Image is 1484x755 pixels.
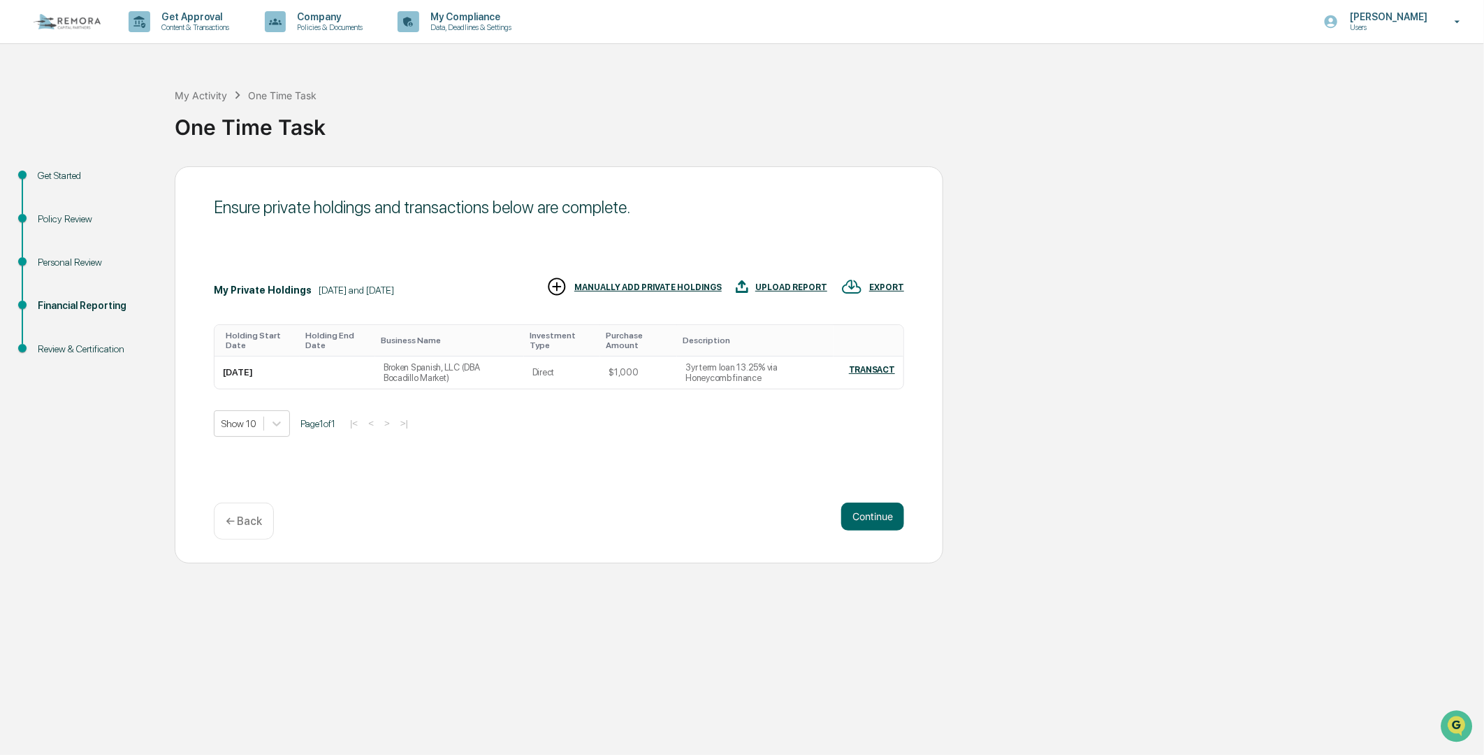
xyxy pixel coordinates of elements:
a: 🔎Data Lookup [8,307,94,332]
img: 8933085812038_c878075ebb4cc5468115_72.jpg [29,107,54,132]
span: 12:44 PM [124,190,163,201]
div: [DATE] and [DATE] [319,285,394,296]
div: UPLOAD REPORT [755,282,827,292]
p: Users [1339,22,1434,32]
img: Galea, Frank [14,177,36,199]
p: Company [286,11,370,22]
div: 🖐️ [14,287,25,299]
span: Data Lookup [28,312,88,326]
span: [PERSON_NAME] [43,228,113,239]
div: Toggle SortBy [381,336,518,345]
img: UPLOAD REPORT [736,276,748,297]
img: MANUALLY ADD PRIVATE HOLDINGS [546,276,567,297]
div: Policy Review [38,212,152,226]
p: My Compliance [419,11,518,22]
a: 🖐️Preclearance [8,280,96,305]
p: Policies & Documents [286,22,370,32]
div: Toggle SortBy [845,336,898,345]
p: Get Approval [150,11,237,22]
button: < [364,417,378,429]
td: $1,000 [600,357,677,389]
td: Broken Spanish, LLC (DBA Bocadillo Market) [375,357,524,389]
div: Financial Reporting [38,299,152,313]
p: ← Back [226,515,262,528]
div: We're available if you need us! [63,121,192,132]
p: Data, Deadlines & Settings [419,22,518,32]
img: Jack Rasmussen [14,215,36,237]
div: Start new chat [63,107,229,121]
div: My Activity [175,89,227,101]
td: Direct [524,357,600,389]
td: 3yr term loan 13.25% via Honeycomb finance [677,357,834,389]
div: Review & Certification [38,342,152,357]
div: My Private Holdings [214,285,312,296]
div: Personal Review [38,255,152,270]
div: TRANSACT [849,365,895,375]
div: Past conversations [14,155,94,166]
div: Toggle SortBy [226,331,294,350]
button: |< [346,417,362,429]
img: EXPORT [841,276,862,297]
a: 🗄️Attestations [96,280,179,305]
div: Get Started [38,168,152,183]
div: 🗄️ [101,287,112,299]
div: [DATE] [223,367,253,377]
span: 7:42 AM [124,228,158,239]
div: Toggle SortBy [530,331,595,350]
button: >| [396,417,412,429]
button: Continue [841,503,904,531]
div: Toggle SortBy [305,331,370,350]
span: • [116,228,121,239]
button: Start new chat [238,111,254,128]
img: 1746055101610-c473b297-6a78-478c-a979-82029cc54cd1 [28,229,39,240]
span: [PERSON_NAME] [43,190,113,201]
div: Toggle SortBy [683,336,828,345]
button: See all [217,152,254,169]
div: MANUALLY ADD PRIVATE HOLDINGS [574,282,722,292]
iframe: Open customer support [1439,709,1477,747]
div: Ensure private holdings and transactions below are complete. [214,197,904,217]
span: Pylon [139,347,169,357]
a: Powered byPylon [99,346,169,357]
div: EXPORT [869,282,904,292]
span: Page 1 of 1 [300,418,335,429]
span: • [116,190,121,201]
div: One Time Task [175,103,1477,140]
button: > [380,417,394,429]
img: logo [34,14,101,29]
p: Content & Transactions [150,22,237,32]
p: How can we help? [14,29,254,52]
p: [PERSON_NAME] [1339,11,1434,22]
div: Toggle SortBy [606,331,671,350]
img: 1746055101610-c473b297-6a78-478c-a979-82029cc54cd1 [14,107,39,132]
div: One Time Task [248,89,317,101]
span: Preclearance [28,286,90,300]
span: Attestations [115,286,173,300]
div: 🔎 [14,314,25,325]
